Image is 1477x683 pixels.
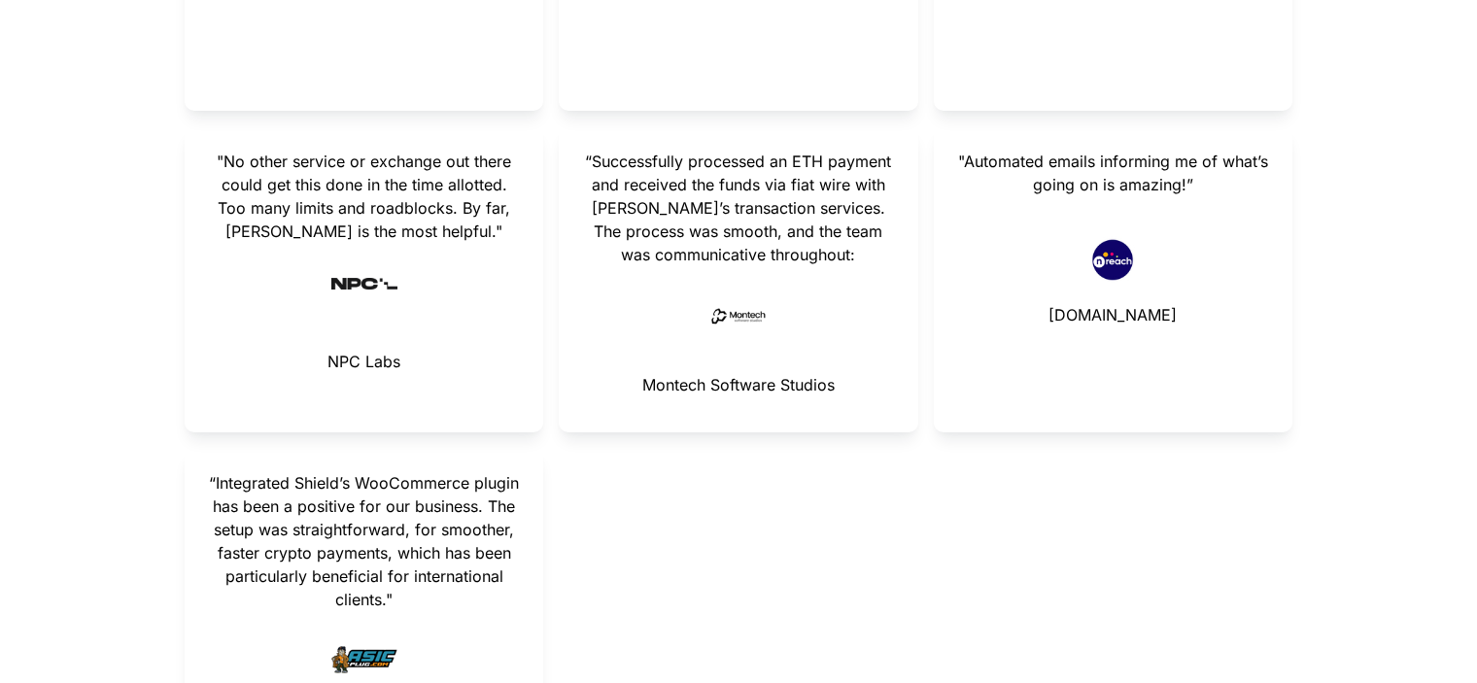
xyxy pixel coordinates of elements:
[958,152,1273,194] span: "Automated emails informing me of what’s going on is amazing!”
[1048,305,1177,324] span: [DOMAIN_NAME]
[217,152,516,241] span: "No other service or exchange out there could get this done in the time allotted. Too many limits...
[209,473,524,609] span: “Integrated Shield’s WooCommerce plugin has been a positive for our business. The setup was strai...
[642,375,835,394] span: Montech Software Studios
[585,152,896,264] span: “Successfully processed an ETH payment and received the funds via fiat wire with [PERSON_NAME]’s ...
[327,352,400,371] span: NPC Labs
